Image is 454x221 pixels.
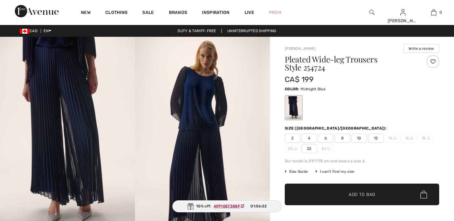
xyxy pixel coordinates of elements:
[105,10,128,16] a: Clothing
[335,134,350,143] span: 8
[285,125,388,131] div: Size ([GEOGRAPHIC_DATA]/[GEOGRAPHIC_DATA]):
[285,144,300,153] span: 20
[315,169,354,174] div: I can't find my size
[285,55,414,71] h1: Pleated Wide-leg Trousers Style 254724
[245,9,254,16] a: Live
[285,169,308,174] span: Size Guide
[410,137,413,140] img: ring-m.svg
[187,203,194,210] img: Gift.svg
[427,137,430,140] img: ring-m.svg
[20,29,40,33] span: CAD
[368,134,384,143] span: 12
[250,203,266,209] span: 01:56:22
[393,137,397,140] img: ring-m.svg
[301,144,317,153] span: 22
[44,29,51,33] span: EN
[369,9,375,16] img: search the website
[285,134,300,143] span: 2
[301,134,317,143] span: 4
[349,191,375,198] span: Add to Bag
[285,184,439,205] button: Add to Bag
[385,134,400,143] span: 14
[15,5,59,17] img: 1ère Avenue
[285,46,316,51] a: [PERSON_NAME]
[400,9,406,15] a: Sign In
[431,9,436,16] img: My Bag
[202,10,229,16] span: Inspiration
[318,134,334,143] span: 6
[420,190,427,198] img: Bag.svg
[418,134,434,143] span: 18
[327,147,330,150] img: ring-m.svg
[401,134,417,143] span: 16
[285,87,299,91] span: Color:
[400,9,406,16] img: My Info
[294,147,297,150] img: ring-m.svg
[388,18,418,24] div: [PERSON_NAME]
[269,9,281,16] a: Prom
[81,10,90,16] a: New
[169,10,187,16] a: Brands
[351,134,367,143] span: 10
[318,144,334,153] span: 24
[142,10,154,16] a: Sale
[214,204,240,208] ins: AFP10E7388F
[301,87,326,91] span: Midnight Blue
[172,200,282,212] div: 10% off:
[285,75,313,84] span: CA$ 199
[403,44,439,53] button: Write a review
[418,9,449,16] a: 0
[285,158,439,164] div: Our model is 5'9"/175 cm and wears a size 6.
[20,29,30,34] img: Canadian Dollar
[439,10,442,15] span: 0
[286,96,302,119] div: Midnight Blue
